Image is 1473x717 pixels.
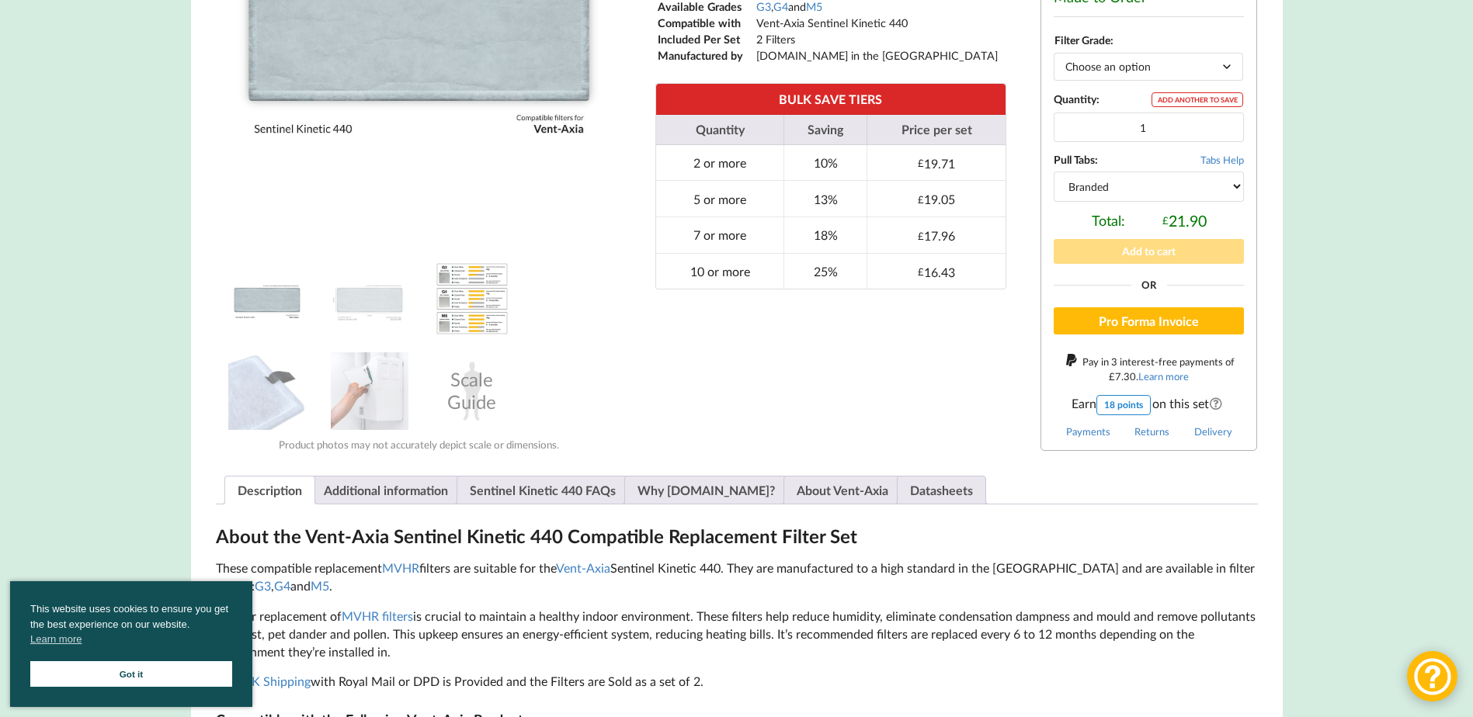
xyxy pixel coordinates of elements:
[783,253,867,289] td: 25%
[556,560,610,575] a: Vent-Axia
[1109,370,1115,383] span: £
[656,180,784,216] td: 5 or more
[783,145,867,181] td: 10%
[1152,92,1243,107] div: ADD ANOTHER TO SAVE
[783,115,867,145] th: Saving
[274,578,290,593] a: G4
[1054,153,1098,166] b: Pull Tabs:
[216,525,1258,549] h2: About the Vent-Axia Sentinel Kinetic 440 Compatible Replacement Filter Set
[756,48,999,63] td: [DOMAIN_NAME] in the [GEOGRAPHIC_DATA]
[656,253,784,289] td: 10 or more
[30,661,232,687] a: Got it cookie
[918,230,924,242] span: £
[657,16,754,30] td: Compatible with
[331,352,408,430] img: Installing an MVHR Filter
[1162,214,1169,227] span: £
[1054,113,1244,142] input: Product quantity
[918,156,955,171] div: 19.71
[30,601,232,651] span: This website uses cookies to ensure you get the best experience on our website.
[756,32,999,47] td: 2 Filters
[30,632,82,647] a: cookies - Learn more
[1092,212,1125,230] span: Total:
[1138,370,1189,383] a: Learn more
[783,216,867,253] td: 18%
[657,48,754,63] td: Manufactured by
[867,115,1006,145] th: Price per set
[1054,307,1244,335] button: Pro Forma Invoice
[331,260,408,338] img: Dimensions and Filter Grade of the Vent-Axia Sentinel Kinetic 440 Compatible MVHR Filter Replacem...
[918,228,955,243] div: 17.96
[918,265,924,278] span: £
[656,145,784,181] td: 2 or more
[1066,425,1110,438] a: Payments
[228,352,306,430] img: MVHR Filter with a Black Tag
[255,578,271,593] a: G3
[216,673,1258,691] p: with Royal Mail or DPD is Provided and the Filters are Sold as a set of 2.
[10,581,252,707] div: cookieconsent
[1194,425,1232,438] a: Delivery
[1054,33,1110,47] label: Filter Grade
[918,193,924,206] span: £
[918,265,955,279] div: 16.43
[311,578,329,593] a: M5
[238,476,302,504] a: Description
[470,476,616,504] a: Sentinel Kinetic 440 FAQs
[756,16,999,30] td: Vent-Axia Sentinel Kinetic 440
[1162,212,1207,230] div: 21.90
[342,608,413,623] a: MVHR filters
[1082,355,1235,383] span: Pay in 3 interest-free payments of .
[433,352,511,430] div: Scale Guide
[1096,395,1151,415] div: 18 points
[656,84,1006,114] th: BULK SAVE TIERS
[656,115,784,145] th: Quantity
[797,476,888,504] a: About Vent-Axia
[216,438,622,451] div: Product photos may not accurately depict scale or dimensions.
[657,32,754,47] td: Included Per Set
[1054,239,1244,263] button: Add to cart
[216,608,1258,661] p: Regular replacement of is crucial to maintain a healthy indoor environment. These filters help re...
[918,157,924,169] span: £
[228,260,306,338] img: Vent-Axia Sentinel Kinetic 440 Compatible MVHR Filter Replacement Set from MVHR.shop
[216,559,1258,595] p: These compatible replacement filters are suitable for the Sentinel Kinetic 440. They are manufact...
[910,476,973,504] a: Datasheets
[637,476,775,504] a: Why [DOMAIN_NAME]?
[1054,280,1244,290] div: Or
[1054,395,1244,415] span: Earn on this set
[216,674,311,688] a: Free UK Shipping
[382,560,419,575] a: MVHR
[1200,154,1244,166] span: Tabs Help
[918,192,955,206] div: 19.05
[1134,425,1169,438] a: Returns
[783,180,867,216] td: 13%
[324,476,448,504] a: Additional information
[656,216,784,253] td: 7 or more
[1109,370,1136,383] div: 7.30
[433,260,511,338] img: A Table showing a comparison between G3, G4 and M5 for MVHR Filters and their efficiency at captu...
